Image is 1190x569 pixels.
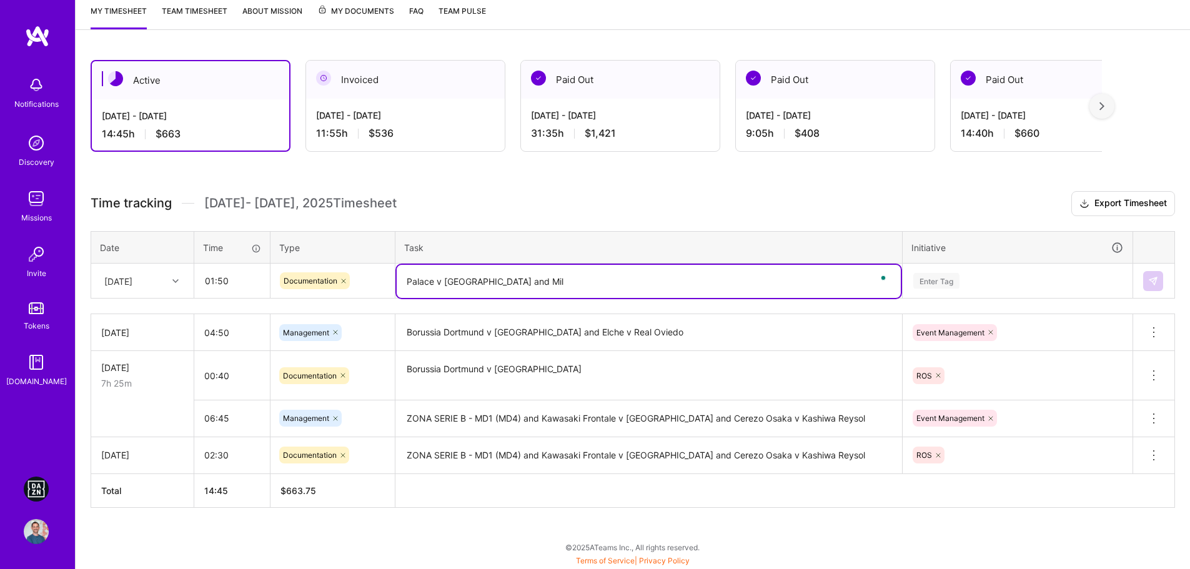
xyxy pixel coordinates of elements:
div: [DATE] [101,326,184,339]
span: Documentation [284,276,337,285]
span: Management [283,413,329,423]
div: 14:40 h [961,127,1139,140]
a: Terms of Service [576,556,635,565]
a: My Documents [317,4,394,29]
textarea: To enrich screen reader interactions, please activate Accessibility in Grammarly extension settings [397,265,901,298]
span: $ 663.75 [280,485,316,496]
div: [DATE] [101,448,184,462]
div: [DATE] - [DATE] [316,109,495,122]
div: [DATE] - [DATE] [961,109,1139,122]
div: Initiative [911,240,1124,255]
a: My timesheet [91,4,147,29]
img: DAZN: Event Moderators for Israel Based Team [24,477,49,502]
img: User Avatar [24,519,49,544]
span: ROS [916,450,932,460]
span: $536 [369,127,394,140]
input: HH:MM [195,264,269,297]
div: Missions [21,211,52,224]
span: [DATE] - [DATE] , 2025 Timesheet [204,195,397,211]
span: $1,421 [585,127,616,140]
th: Type [270,231,395,264]
img: teamwork [24,186,49,211]
a: Team timesheet [162,4,227,29]
img: guide book [24,350,49,375]
input: HH:MM [194,359,270,392]
input: HH:MM [194,438,270,472]
div: Discovery [19,156,54,169]
div: Tokens [24,319,49,332]
textarea: Borussia Dortmund v [GEOGRAPHIC_DATA] and Elche v Real Oviedo [397,315,901,350]
textarea: Borussia Dortmund v [GEOGRAPHIC_DATA] [397,352,901,399]
img: bell [24,72,49,97]
div: 9:05 h [746,127,925,140]
img: Submit [1148,276,1158,286]
div: [DATE] - [DATE] [102,109,279,122]
div: 7h 25m [101,377,184,390]
img: discovery [24,131,49,156]
div: Time [203,241,261,254]
div: 11:55 h [316,127,495,140]
span: Event Management [916,328,984,337]
img: Invite [24,242,49,267]
img: tokens [29,302,44,314]
span: | [576,556,690,565]
span: $408 [795,127,820,140]
div: Enter Tag [913,271,959,290]
input: HH:MM [194,402,270,435]
div: Paid Out [951,61,1149,99]
div: [DATE] [104,274,132,287]
img: Paid Out [531,71,546,86]
span: $660 [1014,127,1039,140]
div: Paid Out [736,61,935,99]
a: DAZN: Event Moderators for Israel Based Team [21,477,52,502]
th: Task [395,231,903,264]
a: About Mission [242,4,302,29]
span: ROS [916,371,932,380]
div: Active [92,61,289,99]
div: 14:45 h [102,127,279,141]
span: Management [283,328,329,337]
a: Privacy Policy [639,556,690,565]
input: HH:MM [194,316,270,349]
div: [DATE] - [DATE] [531,109,710,122]
th: Date [91,231,194,264]
span: My Documents [317,4,394,18]
a: User Avatar [21,519,52,544]
th: Total [91,473,194,507]
i: icon Chevron [172,278,179,284]
img: Paid Out [961,71,976,86]
img: logo [25,25,50,47]
img: Active [108,71,123,86]
span: $663 [156,127,181,141]
th: 14:45 [194,473,270,507]
span: Team Pulse [439,6,486,16]
div: Notifications [14,97,59,111]
i: icon Download [1079,197,1089,210]
a: Team Pulse [439,4,486,29]
div: Invoiced [306,61,505,99]
a: FAQ [409,4,424,29]
div: Invite [27,267,46,280]
textarea: ZONA SERIE B - MD1 (MD4) and Kawasaki Frontale v [GEOGRAPHIC_DATA] and Cerezo Osaka v Kashiwa Reysol [397,438,901,473]
img: Invoiced [316,71,331,86]
div: [DATE] [101,361,184,374]
button: Export Timesheet [1071,191,1175,216]
div: [DATE] - [DATE] [746,109,925,122]
span: Event Management [916,413,984,423]
span: Documentation [283,371,337,380]
img: right [1099,102,1104,111]
div: [DOMAIN_NAME] [6,375,67,388]
span: Time tracking [91,195,172,211]
textarea: ZONA SERIE B - MD1 (MD4) and Kawasaki Frontale v [GEOGRAPHIC_DATA] and Cerezo Osaka v Kashiwa Reysol [397,402,901,436]
span: Documentation [283,450,337,460]
div: Paid Out [521,61,720,99]
div: 31:35 h [531,127,710,140]
img: Paid Out [746,71,761,86]
div: © 2025 ATeams Inc., All rights reserved. [75,532,1190,563]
